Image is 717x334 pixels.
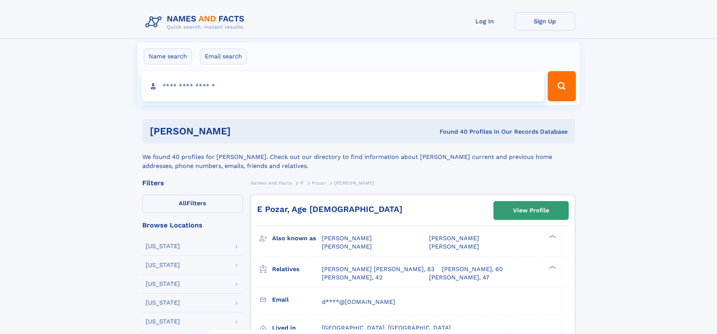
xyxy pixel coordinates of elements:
[335,128,568,136] div: Found 40 Profiles In Our Records Database
[150,127,335,136] h1: [PERSON_NAME]
[547,265,556,270] div: ❯
[144,49,192,64] label: Name search
[142,195,243,213] label: Filters
[257,204,402,214] a: E Pozar, Age [DEMOGRAPHIC_DATA]
[142,180,243,186] div: Filters
[513,202,549,219] div: View Profile
[272,263,322,276] h3: Relatives
[429,235,479,242] span: [PERSON_NAME]
[548,71,575,101] button: Search Button
[142,71,545,101] input: search input
[272,293,322,306] h3: Email
[322,243,372,250] span: [PERSON_NAME]
[442,265,503,273] a: [PERSON_NAME], 60
[200,49,247,64] label: Email search
[312,180,326,186] span: Pozar
[142,12,251,32] img: Logo Names and Facts
[547,234,556,239] div: ❯
[300,180,304,186] span: P
[251,178,292,188] a: Names and Facts
[300,178,304,188] a: P
[142,222,243,229] div: Browse Locations
[146,319,180,325] div: [US_STATE]
[429,273,489,282] a: [PERSON_NAME], 47
[312,178,326,188] a: Pozar
[322,265,434,273] a: [PERSON_NAME] [PERSON_NAME], 83
[179,200,187,207] span: All
[494,201,568,220] a: View Profile
[322,273,382,282] a: [PERSON_NAME], 42
[272,232,322,245] h3: Also known as
[334,180,374,186] span: [PERSON_NAME]
[515,12,575,31] a: Sign Up
[429,243,479,250] span: [PERSON_NAME]
[322,235,372,242] span: [PERSON_NAME]
[146,300,180,306] div: [US_STATE]
[146,243,180,249] div: [US_STATE]
[322,324,451,331] span: [GEOGRAPHIC_DATA], [GEOGRAPHIC_DATA]
[146,262,180,268] div: [US_STATE]
[142,143,575,171] div: We found 40 profiles for [PERSON_NAME]. Check out our directory to find information about [PERSON...
[146,281,180,287] div: [US_STATE]
[455,12,515,31] a: Log In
